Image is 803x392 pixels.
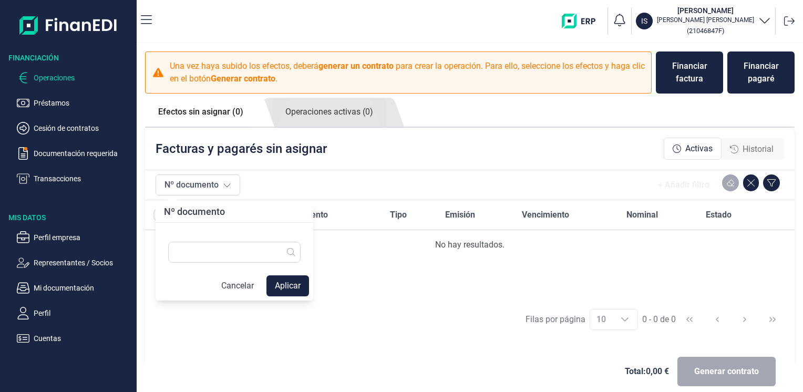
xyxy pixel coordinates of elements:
[706,209,732,221] span: Estado
[34,71,132,84] p: Operaciones
[656,51,723,94] button: Financiar factura
[641,16,647,26] p: IS
[17,256,132,269] button: Representantes / Socios
[17,231,132,244] button: Perfil empresa
[685,142,713,155] span: Activas
[625,365,669,378] span: Total: 0,00 €
[34,97,132,109] p: Préstamos
[153,209,166,221] div: All items unselected
[17,147,132,160] button: Documentación requerida
[743,143,774,156] span: Historial
[318,61,394,71] b: generar un contrato
[562,14,603,28] img: erp
[156,140,327,157] p: Facturas y pagarés sin asignar
[17,282,132,294] button: Mi documentación
[153,239,786,251] div: No hay resultados.
[760,307,785,332] button: Last Page
[34,307,132,319] p: Perfil
[17,172,132,185] button: Transacciones
[612,310,637,329] div: Choose
[526,313,585,326] div: Filas por página
[211,74,275,84] b: Generar contrato
[736,60,786,85] div: Financiar pagaré
[732,307,757,332] button: Next Page
[626,209,658,221] span: Nominal
[636,5,771,37] button: IS[PERSON_NAME][PERSON_NAME] [PERSON_NAME](21046847F)
[156,174,240,195] button: Nº documento
[266,275,309,296] button: Aplicar
[17,332,132,345] button: Cuentas
[17,97,132,109] button: Préstamos
[664,138,722,160] div: Activas
[705,307,730,332] button: Previous Page
[722,139,782,160] div: Historial
[34,147,132,160] p: Documentación requerida
[34,231,132,244] p: Perfil empresa
[156,201,233,222] div: Nº documento
[34,122,132,135] p: Cesión de contratos
[170,60,645,85] p: Una vez haya subido los efectos, deberá para crear la operación. Para ello, seleccione los efecto...
[145,98,256,126] a: Efectos sin asignar (0)
[17,71,132,84] button: Operaciones
[445,209,475,221] span: Emisión
[34,332,132,345] p: Cuentas
[687,27,724,35] small: Copiar cif
[34,172,132,185] p: Transacciones
[677,307,702,332] button: First Page
[664,60,715,85] div: Financiar factura
[657,5,754,16] h3: [PERSON_NAME]
[34,256,132,269] p: Representantes / Socios
[272,98,386,127] a: Operaciones activas (0)
[522,209,569,221] span: Vencimiento
[642,315,676,324] span: 0 - 0 de 0
[156,201,313,301] div: Nº documentoCancelarAplicar
[390,209,407,221] span: Tipo
[17,307,132,319] button: Perfil
[19,8,118,42] img: Logo de aplicación
[213,275,262,296] button: Cancelar
[17,122,132,135] button: Cesión de contratos
[34,282,132,294] p: Mi documentación
[727,51,795,94] button: Financiar pagaré
[657,16,754,24] p: [PERSON_NAME] [PERSON_NAME]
